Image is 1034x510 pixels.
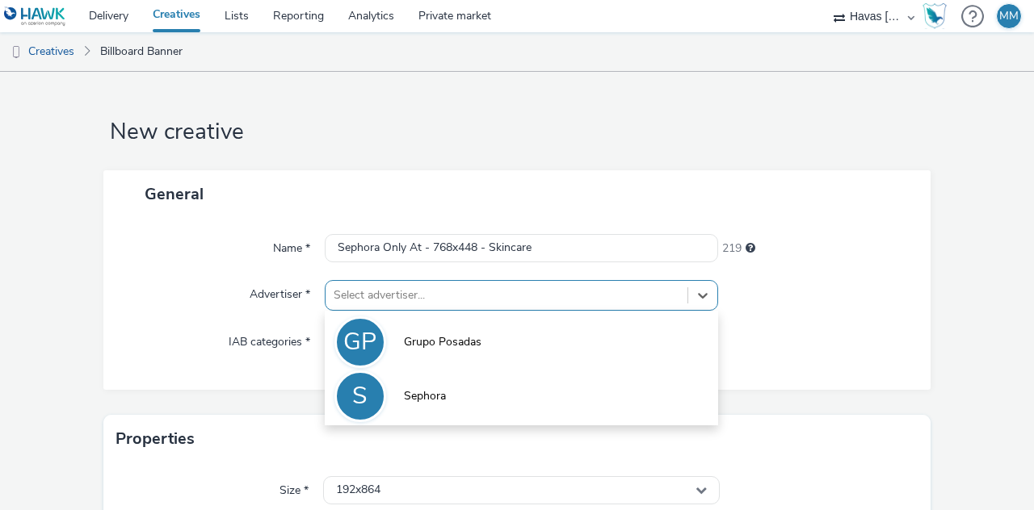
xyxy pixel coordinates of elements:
[336,483,380,497] span: 192x864
[923,3,953,29] a: Hawk Academy
[145,183,204,205] span: General
[243,280,317,303] label: Advertiser *
[404,388,446,404] span: Sephora
[404,334,481,350] span: Grupo Posadas
[923,3,947,29] img: Hawk Academy
[267,234,317,257] label: Name *
[325,234,718,262] input: Name
[352,374,368,419] div: S
[4,6,66,27] img: undefined Logo
[722,240,742,257] span: 219
[343,320,376,365] div: GP
[222,328,317,350] label: IAB categories *
[116,427,195,451] h3: Properties
[746,240,755,257] div: Maximum 255 characters
[92,32,191,71] a: Billboard Banner
[8,44,24,61] img: dooh
[103,117,931,148] h1: New creative
[999,4,1019,28] div: MM
[273,476,315,499] label: Size *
